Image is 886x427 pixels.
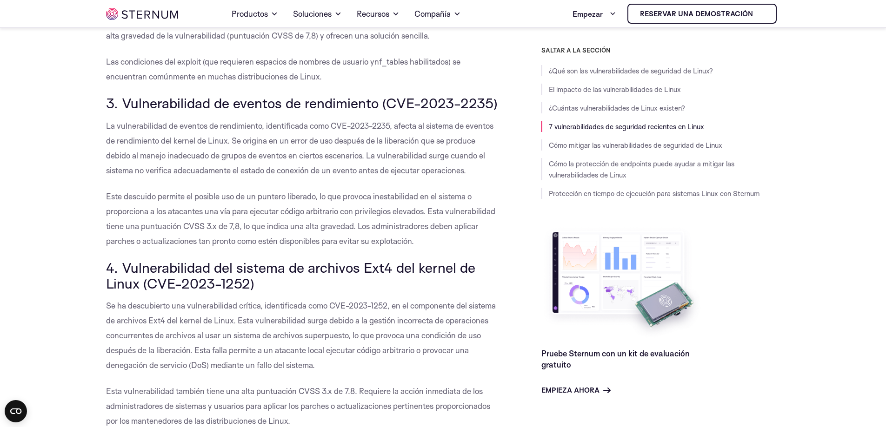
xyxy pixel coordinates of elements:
font: Empezar [573,9,603,19]
a: ¿Cuántas vulnerabilidades de Linux existen? [549,104,685,112]
font: Soluciones [293,9,332,19]
img: Pruebe Sternum con un kit de evaluación gratuito [541,225,704,341]
font: Esta vulnerabilidad también tiene una alta puntuación CVSS 3.x de 7.8. Requiere la acción inmedia... [106,386,490,426]
font: Compañía [414,9,451,19]
a: Cómo la protección de endpoints puede ayudar a mitigar las vulnerabilidades de Linux [549,159,734,179]
font: Las condiciones del exploit (que requieren espacios de nombres de usuario y [106,57,374,66]
font: Productos [232,9,268,19]
font: Empieza ahora [541,386,600,394]
font: La vulnerabilidad de eventos de rendimiento, identificada como CVE-2023-2235, afecta al sistema d... [106,121,493,175]
font: Recursos [357,9,389,19]
a: Reservar una demostración [627,4,777,24]
font: nf_tables habilitados [374,57,448,66]
a: Pruebe Sternum con un kit de evaluación gratuito [541,348,690,369]
a: Protección en tiempo de ejecución para sistemas Linux con Sternum [549,189,759,198]
font: Reservar una demostración [640,9,753,18]
font: 3. Vulnerabilidad de eventos de rendimiento (CVE-2023-2235) [106,94,498,112]
font: SALTAR A LA SECCIÓN [541,46,610,54]
a: 7 vulnerabilidades de seguridad recientes en Linux [549,122,704,131]
font: Se ha descubierto una vulnerabilidad crítica, identificada como CVE-2023-1252, en el componente d... [106,301,496,370]
font: Este descuido permite el posible uso de un puntero liberado, lo que provoca inestabilidad en el s... [106,191,495,246]
a: Cómo mitigar las vulnerabilidades de seguridad de Linux [549,141,722,150]
a: El impacto de las vulnerabilidades de Linux [549,85,681,94]
a: Empezar [573,5,616,23]
a: Empieza ahora [541,385,611,396]
img: esternón iot [757,10,764,18]
font: 4. Vulnerabilidad del sistema de archivos Ext4 del kernel de Linux (CVE-2023-1252) [106,259,475,292]
a: ¿Qué son las vulnerabilidades de seguridad de Linux? [549,66,713,75]
button: Open CMP widget [5,400,27,422]
img: esternón iot [106,8,178,20]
